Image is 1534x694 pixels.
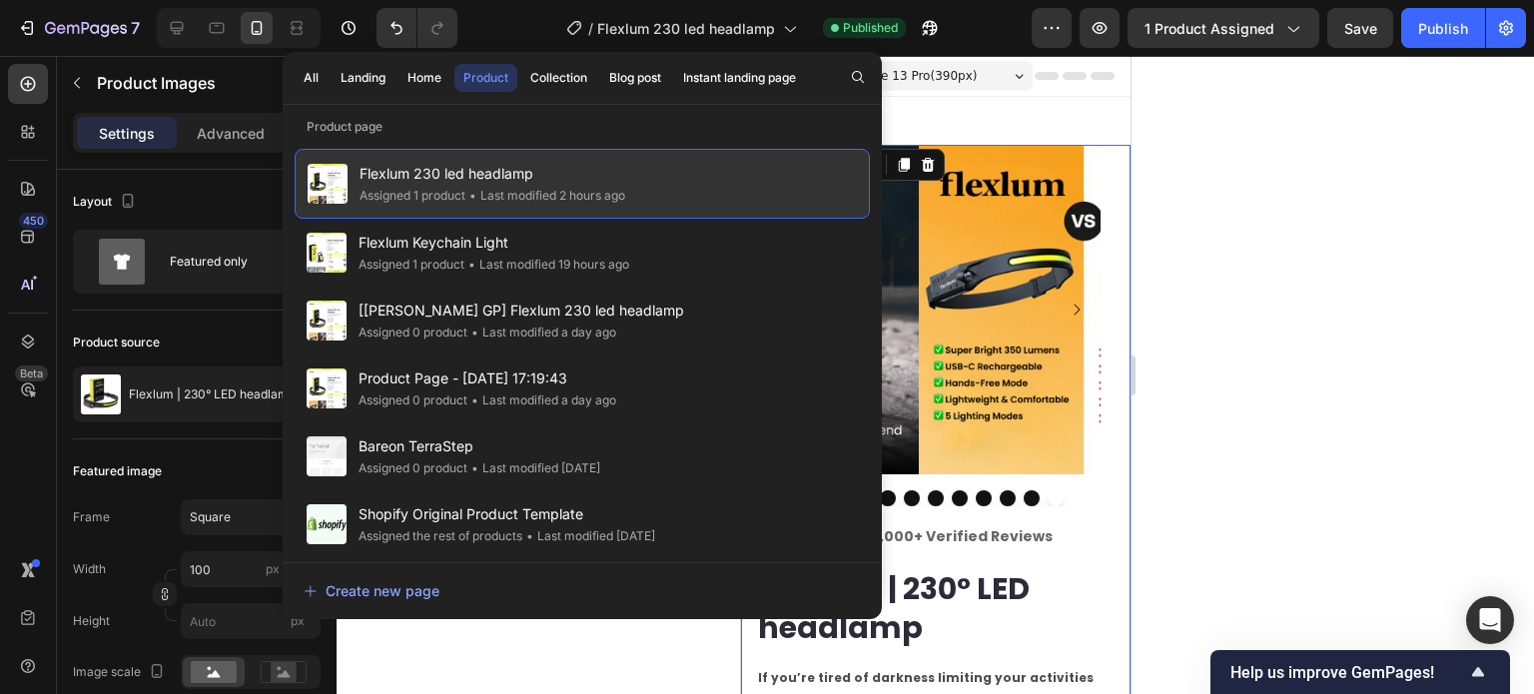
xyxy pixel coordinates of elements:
span: Shopify Original Product Template [359,502,655,526]
div: Publish [1418,18,1468,39]
span: • [469,188,476,203]
div: Assigned the rest of products [359,526,522,546]
div: Landing [341,69,385,87]
span: Save [1344,20,1377,37]
div: Featured image [73,462,162,480]
button: Blog post [600,64,670,92]
button: Show survey - Help us improve GemPages! [1230,660,1490,684]
input: px% [181,551,321,587]
p: Flexlum | 230° LED headlamp [129,387,296,401]
span: • [471,392,478,407]
p: Settings [99,123,155,144]
span: Flexlum 230 led headlamp [360,162,625,186]
div: Assigned 0 product [359,458,467,478]
div: Last modified 19 hours ago [464,255,629,275]
strong: — this LED headlamp is for you! [17,635,228,652]
div: Last modified a day ago [467,390,616,410]
div: Undo/Redo [377,8,457,48]
div: Featured only [170,239,292,285]
div: Collection [530,69,587,87]
div: Last modified [DATE] [467,458,600,478]
button: Product [454,64,517,92]
span: px [291,613,305,628]
button: Publish [1401,8,1485,48]
button: Save [1327,8,1393,48]
img: product feature img [81,374,121,414]
div: 450 [19,213,48,229]
label: Height [73,612,110,630]
span: Flexlum 230 led headlamp [597,18,775,39]
p: Advanced [197,123,265,144]
p: Product page [283,117,882,137]
div: Beta [15,365,48,381]
span: 1 product assigned [1145,18,1274,39]
div: Assigned 0 product [359,390,467,410]
div: Product source [73,334,160,351]
div: Create new page [304,580,439,601]
span: • [471,460,478,475]
span: • [468,257,475,272]
span: Published [843,19,898,37]
div: Product [463,69,508,87]
span: Product Page - [DATE] 17:19:43 [359,366,616,390]
input: px [181,603,321,639]
div: Layout [73,189,140,216]
button: Home [398,64,450,92]
iframe: Design area [741,56,1131,694]
button: Landing [332,64,394,92]
div: Assigned 1 product [359,255,464,275]
div: Assigned 1 product [360,186,465,206]
div: Last modified a day ago [467,323,616,343]
button: Create new page [303,571,862,611]
span: Flexlum Keychain Light [359,231,629,255]
span: [[PERSON_NAME] GP] Flexlum 230 led headlamp [359,299,684,323]
div: Image scale [73,659,169,686]
button: All [295,64,328,92]
div: Blog post [609,69,661,87]
span: Help us improve GemPages! [1230,663,1466,682]
p: 7 [131,16,140,40]
button: Square [181,499,321,535]
div: Last modified 2 hours ago [465,186,625,206]
button: Collection [521,64,596,92]
button: 1 product assigned [1128,8,1319,48]
span: • [471,325,478,340]
div: All [304,69,319,87]
button: 7 [8,8,149,48]
button: Instant landing page [674,64,805,92]
span: / [588,18,593,39]
span: • [526,528,533,543]
span: Bareon TerraStep [359,434,600,458]
div: px [266,560,280,578]
label: Width [73,560,106,578]
div: Instant landing page [683,69,796,87]
div: Home [407,69,441,87]
div: Open Intercom Messenger [1466,596,1514,644]
div: Assigned 0 product [359,323,467,343]
div: Last modified [DATE] [522,526,655,546]
button: % [261,557,285,581]
label: Frame [73,508,110,526]
p: Product Images [97,71,267,95]
span: Square [190,508,231,526]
